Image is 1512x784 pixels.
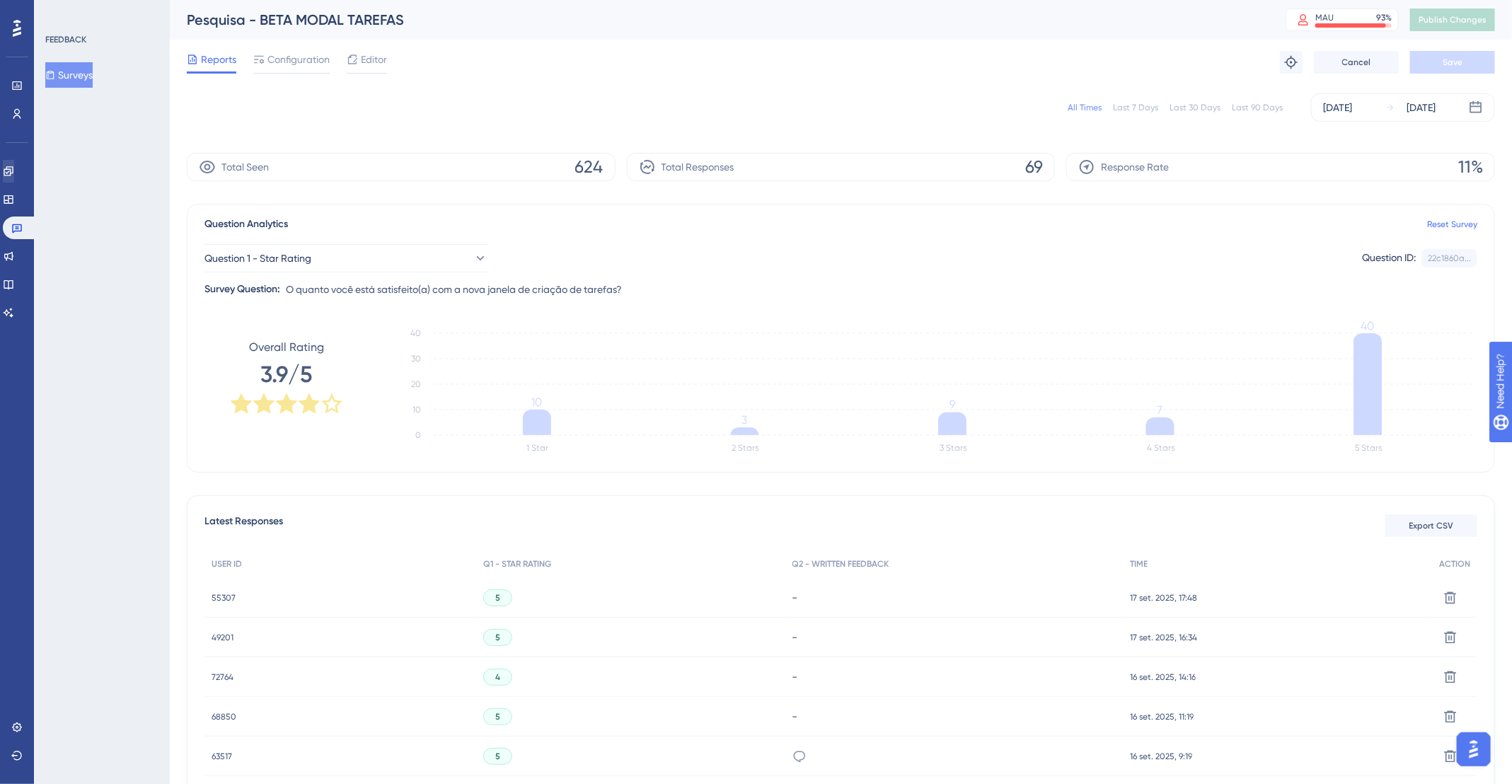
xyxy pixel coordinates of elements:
[187,10,1250,30] div: Pesquisa - BETA MODAL TAREFAS
[415,430,421,440] tspan: 0
[201,51,236,68] span: Reports
[495,592,500,604] span: 5
[1376,12,1392,23] div: 93 %
[204,250,311,267] span: Question 1 - Star Rating
[1419,14,1487,25] span: Publish Changes
[1428,253,1471,264] div: 22c1860a...
[1130,751,1192,762] span: 16 set. 2025, 9:19
[1170,102,1220,113] div: Last 30 Days
[1130,671,1196,683] span: 16 set. 2025, 14:16
[212,558,242,570] span: USER ID
[212,671,233,683] span: 72764
[1342,57,1371,68] span: Cancel
[204,513,283,538] span: Latest Responses
[1361,319,1375,333] tspan: 40
[1362,249,1416,267] div: Question ID:
[1158,403,1163,417] tspan: 7
[212,711,236,722] span: 68850
[1147,443,1175,453] text: 4 Stars
[792,558,889,570] span: Q2 - WRITTEN FEEDBACK
[410,328,421,338] tspan: 40
[286,281,622,298] span: O quanto você está satisfeito(a) com a nova janela de criação de tarefas?
[483,558,551,570] span: Q1 - STAR RATING
[792,670,1116,684] div: -
[45,62,93,88] button: Surveys
[361,51,387,68] span: Editor
[1458,156,1483,178] span: 11%
[950,398,955,412] tspan: 9
[495,711,500,722] span: 5
[204,216,288,233] span: Question Analytics
[1385,514,1477,537] button: Export CSV
[1232,102,1283,113] div: Last 90 Days
[532,396,543,409] tspan: 10
[261,359,313,390] span: 3.9/5
[575,156,604,178] span: 624
[1410,51,1495,74] button: Save
[45,34,86,45] div: FEEDBACK
[212,632,233,643] span: 49201
[742,413,748,427] tspan: 3
[212,751,232,762] span: 63517
[1130,632,1197,643] span: 17 set. 2025, 16:34
[1323,99,1352,116] div: [DATE]
[495,632,500,643] span: 5
[1101,158,1169,175] span: Response Rate
[1443,57,1462,68] span: Save
[940,443,966,453] text: 3 Stars
[732,443,758,453] text: 2 Stars
[1409,520,1454,531] span: Export CSV
[1130,711,1194,722] span: 16 set. 2025, 11:19
[1113,102,1158,113] div: Last 7 Days
[212,592,236,604] span: 55307
[33,4,88,21] span: Need Help?
[1427,219,1477,230] a: Reset Survey
[412,405,421,415] tspan: 10
[1130,592,1197,604] span: 17 set. 2025, 17:48
[204,244,487,272] button: Question 1 - Star Rating
[249,339,324,356] span: Overall Rating
[792,630,1116,644] div: -
[1315,12,1334,23] div: MAU
[1439,558,1470,570] span: ACTION
[1410,8,1495,31] button: Publish Changes
[411,354,421,364] tspan: 30
[411,379,421,389] tspan: 20
[495,751,500,762] span: 5
[1407,99,1436,116] div: [DATE]
[792,591,1116,604] div: -
[1314,51,1399,74] button: Cancel
[495,671,500,683] span: 4
[1025,156,1043,178] span: 69
[1453,728,1495,771] iframe: UserGuiding AI Assistant Launcher
[1355,443,1382,453] text: 5 Stars
[662,158,734,175] span: Total Responses
[1068,102,1102,113] div: All Times
[792,710,1116,723] div: -
[204,281,280,298] div: Survey Question:
[267,51,330,68] span: Configuration
[1130,558,1148,570] span: TIME
[526,443,548,453] text: 1 Star
[221,158,269,175] span: Total Seen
